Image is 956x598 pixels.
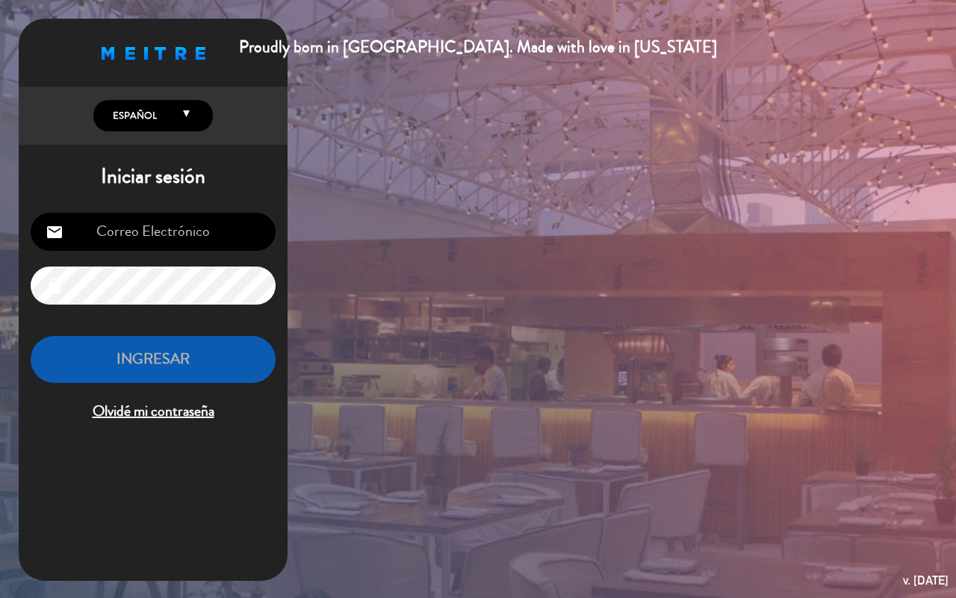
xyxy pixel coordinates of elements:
span: Olvidé mi contraseña [31,399,276,424]
input: Correo Electrónico [31,213,276,251]
i: email [46,223,63,241]
span: Español [109,108,157,123]
div: v. [DATE] [903,570,949,591]
i: lock [46,277,63,295]
h1: Iniciar sesión [19,164,288,190]
button: INGRESAR [31,336,276,383]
